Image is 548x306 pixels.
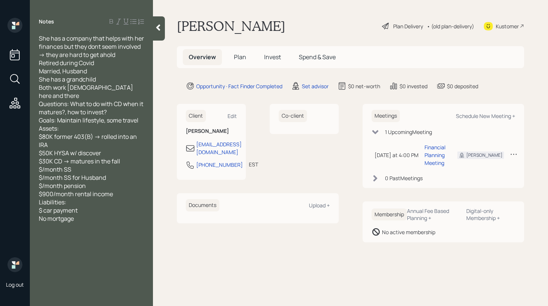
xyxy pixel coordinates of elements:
label: Notes [39,18,54,25]
div: $0 invested [400,82,428,90]
h6: Client [186,110,206,122]
div: • (old plan-delivery) [427,22,474,30]
h6: [PERSON_NAME] [186,128,237,134]
h6: Co-client [279,110,307,122]
div: 0 Past Meeting s [385,174,423,182]
div: Kustomer [496,22,519,30]
div: [DATE] at 4:00 PM [375,151,419,159]
div: Edit [228,112,237,119]
div: No active membership [382,228,435,236]
span: She has a company that helps with her finances but they dont seem involved -> they are hard to ge... [39,34,145,223]
div: Opportunity · Fact Finder Completed [196,82,282,90]
h6: Meetings [372,110,400,122]
div: EST [249,160,258,168]
div: Annual Fee Based Planning + [407,207,461,221]
img: retirable_logo.png [7,257,22,272]
div: Digital-only Membership + [466,207,515,221]
div: [EMAIL_ADDRESS][DOMAIN_NAME] [196,140,242,156]
span: Spend & Save [299,53,336,61]
span: Invest [264,53,281,61]
div: Plan Delivery [393,22,423,30]
h1: [PERSON_NAME] [177,18,285,34]
div: [PHONE_NUMBER] [196,161,243,169]
div: Upload + [309,202,330,209]
div: $0 net-worth [348,82,380,90]
h6: Documents [186,199,219,211]
span: Overview [189,53,216,61]
div: Schedule New Meeting + [456,112,515,119]
div: $0 deposited [447,82,478,90]
div: Financial Planning Meeting [425,143,445,167]
div: Set advisor [302,82,329,90]
div: Log out [6,281,24,288]
div: [PERSON_NAME] [466,152,502,159]
span: Plan [234,53,246,61]
div: 1 Upcoming Meeting [385,128,432,136]
h6: Membership [372,208,407,221]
